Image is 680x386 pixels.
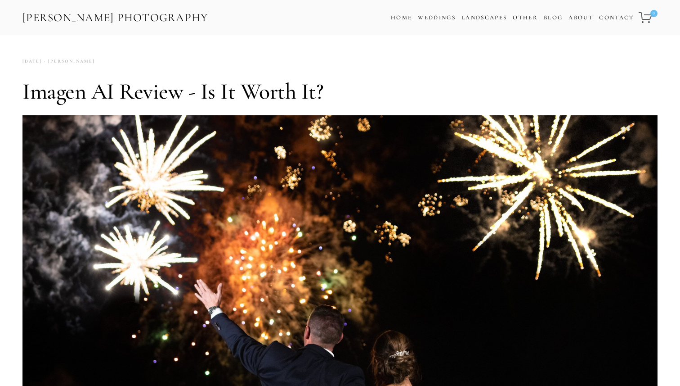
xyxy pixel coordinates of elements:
[568,11,593,24] a: About
[391,11,412,24] a: Home
[22,8,209,28] a: [PERSON_NAME] Photography
[650,10,658,17] span: 0
[637,7,658,28] a: 0 items in cart
[418,14,456,21] a: Weddings
[513,14,538,21] a: Other
[22,78,658,105] h1: Imagen AI Review - Is It Worth It?
[544,11,563,24] a: Blog
[461,14,507,21] a: Landscapes
[42,55,95,68] a: [PERSON_NAME]
[599,11,634,24] a: Contact
[22,55,42,68] time: [DATE]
